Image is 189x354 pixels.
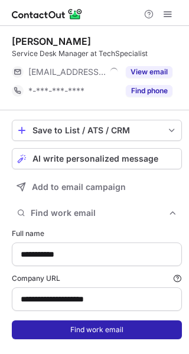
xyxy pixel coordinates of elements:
span: Add to email campaign [32,182,126,192]
button: AI write personalized message [12,148,182,169]
button: Reveal Button [126,85,172,97]
button: save-profile-one-click [12,120,182,141]
span: Find work email [31,208,168,218]
span: [EMAIL_ADDRESS][DOMAIN_NAME] [28,67,106,77]
button: Find work email [12,205,182,221]
label: Company URL [12,273,182,284]
label: Full name [12,228,182,239]
button: Reveal Button [126,66,172,78]
div: Save to List / ATS / CRM [32,126,161,135]
div: Service Desk Manager at TechSpecialist [12,48,182,59]
span: AI write personalized message [32,154,158,163]
img: ContactOut v5.3.10 [12,7,83,21]
div: [PERSON_NAME] [12,35,91,47]
button: Add to email campaign [12,176,182,198]
button: Find work email [12,320,182,339]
